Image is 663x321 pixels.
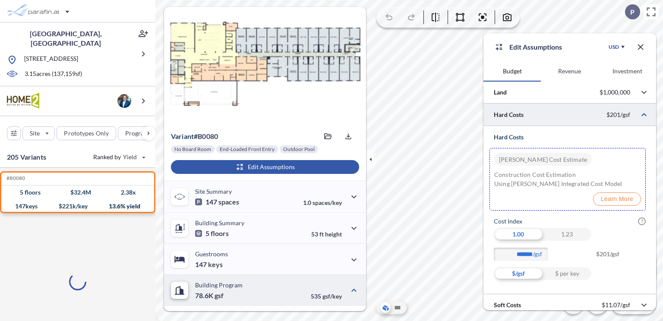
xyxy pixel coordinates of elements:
[494,133,646,142] h5: Hard Costs
[195,198,239,206] p: 147
[57,126,116,140] button: Prototypes Only
[322,293,342,300] span: gsf/key
[208,260,223,269] span: keys
[638,217,646,225] span: ?
[117,94,131,108] img: user logo
[174,146,211,153] p: No Board Room
[311,230,342,238] p: 53
[7,29,124,48] p: [GEOGRAPHIC_DATA], [GEOGRAPHIC_DATA]
[215,291,224,300] span: gsf
[7,152,46,162] p: 205 Variants
[7,93,39,109] img: BrandImage
[311,293,342,300] p: 535
[24,54,78,65] p: [STREET_ADDRESS]
[195,219,244,227] p: Building Summary
[600,88,630,96] p: $1,000,000
[494,301,521,309] p: Soft Costs
[630,8,635,16] p: P
[211,229,229,238] span: floors
[392,302,403,313] button: Site Plan
[171,132,218,141] p: # b0080
[494,88,507,97] p: Land
[541,61,598,82] button: Revenue
[195,260,223,269] p: 147
[499,153,587,166] p: [PERSON_NAME] Cost Estimate
[543,267,591,280] div: $ per key
[380,302,391,313] button: Aerial View
[22,126,55,140] button: Site
[303,199,342,206] p: 1.0
[86,150,151,164] button: Ranked by Yield
[494,267,543,280] div: $/gsf
[25,69,82,79] p: 3.15 acres ( 137,159 sf)
[195,291,224,300] p: 78.6K
[123,153,137,161] span: Yield
[195,188,232,195] p: Site Summary
[64,129,109,138] p: Prototypes Only
[195,250,228,258] p: Guestrooms
[509,42,562,52] p: Edit Assumptions
[483,61,541,82] button: Budget
[171,132,194,140] span: Variant
[30,129,40,138] p: Site
[218,198,239,206] span: spaces
[319,230,324,238] span: ft
[596,248,646,267] span: $201/gsf
[533,250,552,258] label: /gsf
[494,179,641,188] p: Using [PERSON_NAME] Integrated Cost Model
[171,160,359,174] button: Edit Assumptions
[543,228,591,241] div: 1.23
[593,192,641,206] button: Learn More
[125,129,149,138] p: Program
[325,230,342,238] span: height
[195,281,243,289] p: Building Program
[195,229,229,238] p: 5
[5,175,25,181] h5: Click to copy the code
[599,61,656,82] button: Investment
[118,126,164,140] button: Program
[494,170,641,179] p: Construction Cost Estimation
[609,44,619,50] div: USD
[220,146,275,153] p: End-Loaded Front Entry
[494,228,543,241] div: 1.00
[602,301,630,309] p: $11.07/gsf
[313,199,342,206] span: spaces/key
[283,146,315,153] p: Outdoor Pool
[494,217,522,226] h6: Cost index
